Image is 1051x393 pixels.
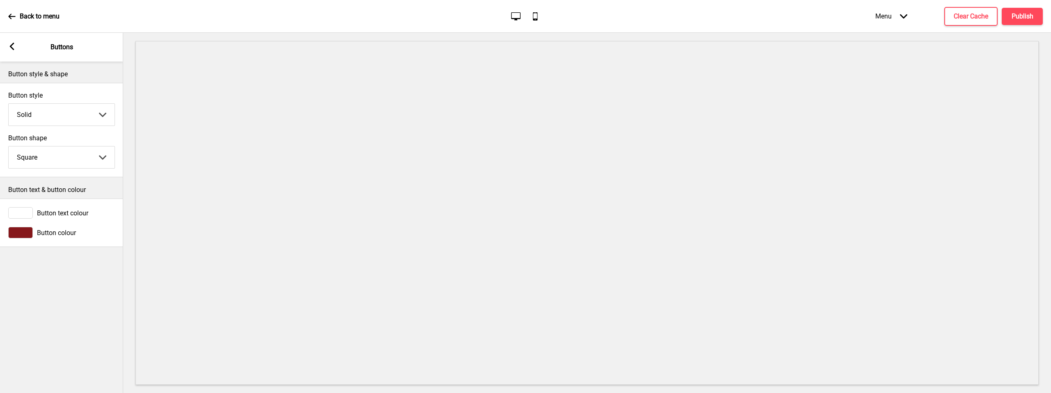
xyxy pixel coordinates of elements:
h4: Publish [1012,12,1033,21]
div: Menu [867,4,916,28]
div: Button text colour [8,207,115,219]
p: Button style & shape [8,70,115,79]
span: Button text colour [37,209,88,217]
h4: Clear Cache [954,12,988,21]
p: Button text & button colour [8,185,115,194]
p: Back to menu [20,12,60,21]
button: Clear Cache [944,7,998,26]
p: Buttons [50,43,73,52]
button: Publish [1002,8,1043,25]
label: Button shape [8,134,115,142]
label: Button style [8,91,115,99]
div: Button colour [8,227,115,238]
a: Back to menu [8,5,60,27]
span: Button colour [37,229,76,237]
